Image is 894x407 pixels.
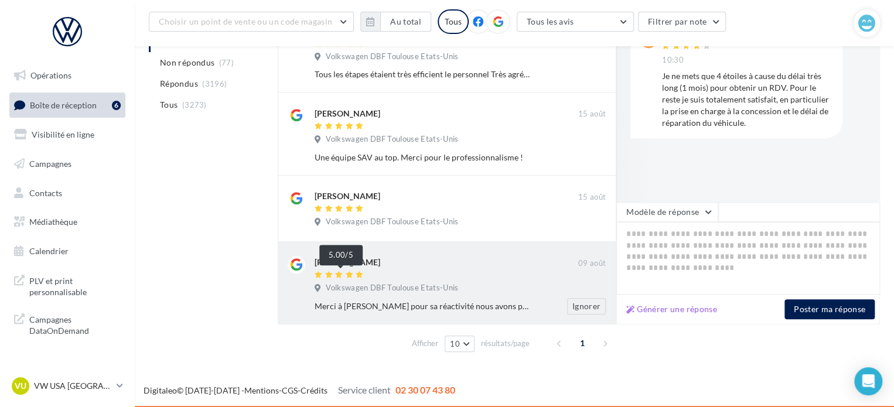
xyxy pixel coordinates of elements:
[360,12,431,32] button: Au total
[326,283,458,293] span: Volkswagen DBF Toulouse Etats-Unis
[527,16,574,26] span: Tous les avis
[30,100,97,110] span: Boîte de réception
[395,384,455,395] span: 02 30 07 43 80
[7,152,128,176] a: Campagnes
[854,367,882,395] div: Open Intercom Messenger
[160,78,198,90] span: Répondus
[32,129,94,139] span: Visibilité en ligne
[219,58,234,67] span: (77)
[9,375,125,397] a: VU VW USA [GEOGRAPHIC_DATA]
[445,336,475,352] button: 10
[7,122,128,147] a: Visibilité en ligne
[638,12,726,32] button: Filtrer par note
[7,307,128,341] a: Campagnes DataOnDemand
[112,101,121,110] div: 6
[326,134,458,145] span: Volkswagen DBF Toulouse Etats-Unis
[315,190,380,202] div: [PERSON_NAME]
[662,55,684,66] span: 10:30
[7,63,128,88] a: Opérations
[315,300,530,312] div: Merci à [PERSON_NAME] pour sa réactivité nous avons pu rentré chez nous avec notre votre voiture ...
[29,187,62,197] span: Contacts
[7,239,128,264] a: Calendrier
[34,380,112,392] p: VW USA [GEOGRAPHIC_DATA]
[144,385,177,395] a: Digitaleo
[244,385,279,395] a: Mentions
[784,299,875,319] button: Poster ma réponse
[662,70,833,129] div: Je ne mets que 4 étoiles à cause du délai très long (1 mois) pour obtenir un RDV. Pour le reste j...
[30,70,71,80] span: Opérations
[622,302,722,316] button: Générer une réponse
[578,109,606,119] span: 15 août
[282,385,298,395] a: CGS
[7,268,128,303] a: PLV et print personnalisable
[160,99,178,111] span: Tous
[301,385,327,395] a: Crédits
[326,52,458,62] span: Volkswagen DBF Toulouse Etats-Unis
[517,12,634,32] button: Tous les avis
[29,273,121,298] span: PLV et print personnalisable
[326,217,458,227] span: Volkswagen DBF Toulouse Etats-Unis
[380,12,431,32] button: Au total
[481,338,530,349] span: résultats/page
[202,79,227,88] span: (3196)
[315,108,380,119] div: [PERSON_NAME]
[29,159,71,169] span: Campagnes
[315,256,380,268] div: [PERSON_NAME]
[573,334,592,353] span: 1
[7,210,128,234] a: Médiathèque
[578,192,606,203] span: 15 août
[182,100,207,110] span: (3273)
[338,384,391,395] span: Service client
[29,217,77,227] span: Médiathèque
[616,202,718,222] button: Modèle de réponse
[7,93,128,118] a: Boîte de réception6
[159,16,332,26] span: Choisir un point de vente ou un code magasin
[319,245,363,265] div: 5.00/5
[315,69,530,80] div: Tous les étapes étaient très efficient le personnel Très agréable et attentif
[29,312,121,337] span: Campagnes DataOnDemand
[567,298,606,314] button: Ignorer
[149,12,354,32] button: Choisir un point de vente ou un code magasin
[578,258,606,269] span: 09 août
[315,152,530,163] div: Une équipe SAV au top. Merci pour le professionnalisme !
[15,380,26,392] span: VU
[412,338,438,349] span: Afficher
[7,181,128,206] a: Contacts
[29,246,69,256] span: Calendrier
[144,385,455,395] span: © [DATE]-[DATE] - - -
[160,57,214,69] span: Non répondus
[438,9,469,34] div: Tous
[450,339,460,348] span: 10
